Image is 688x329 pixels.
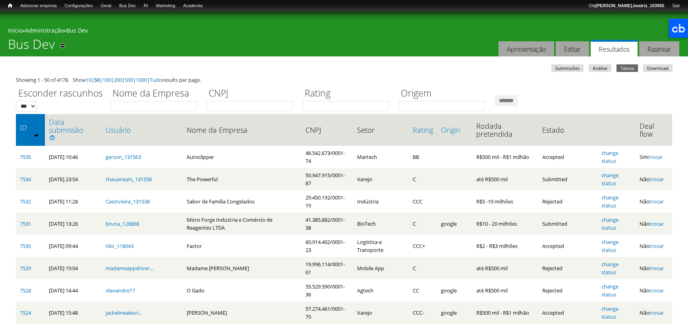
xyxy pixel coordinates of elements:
a: Tudo [150,76,162,83]
td: Accepted [538,235,597,257]
td: Mobile App [353,257,409,279]
a: 7530 [20,242,31,250]
td: R$500 mil - R$1 milhão [472,302,539,324]
td: Submitted [538,213,597,235]
a: Data submissão [49,118,97,134]
h1: Bus Dev [8,37,55,56]
a: Adicionar empresa [16,2,61,10]
td: Rejected [538,190,597,213]
label: Nome da Empresa [110,87,201,101]
th: Rodada pretendida [472,114,539,146]
th: CNPJ [301,114,353,146]
a: change status [601,194,618,209]
td: google [437,279,472,302]
a: trocar [649,287,664,294]
td: Não [636,235,672,257]
a: Configurações [61,2,97,10]
a: Resultados [591,40,638,57]
a: madameappdriver... [106,265,153,272]
a: Início [8,27,22,34]
td: Submitted [538,168,597,190]
a: trocar [649,265,664,272]
a: 7532 [20,198,31,205]
th: Setor [353,114,409,146]
th: Nome da Empresa [183,114,301,146]
td: [DATE] 11:28 [45,190,101,213]
a: 500 [125,76,133,83]
a: Academia [179,2,207,10]
a: trocar [649,309,664,316]
td: 57.274.461/0001-70 [301,302,353,324]
strong: [PERSON_NAME].beatriz_103955 [595,3,664,8]
a: RI [140,2,152,10]
td: google [437,302,472,324]
a: thauaneats_131558 [106,176,152,183]
div: Showing 1 - 50 of 4178. Show | | | | | | results per page. [16,76,672,84]
a: change status [601,283,618,298]
a: bruna_126868 [106,220,139,227]
td: C [409,257,437,279]
th: Estado [538,114,597,146]
td: Não [636,213,672,235]
a: trocar [649,220,664,227]
div: » » [8,27,680,37]
td: Indústria [353,190,409,213]
a: Bus Dev [115,2,140,10]
label: Esconder rascunhos [16,87,105,101]
td: [DATE] 19:04 [45,257,101,279]
a: Origin [441,126,468,134]
td: [DATE] 23:54 [45,168,101,190]
td: R$500 mil - R$1 milhão [472,146,539,168]
a: change status [601,149,618,164]
span: Início [8,3,12,8]
td: 19.996.114/0001-61 [301,257,353,279]
a: change status [601,261,618,276]
td: R$2 - R$3 milhões [472,235,539,257]
a: trocar [648,153,663,161]
a: Submissões [551,64,584,72]
a: change status [601,216,618,231]
a: 7531 [20,220,31,227]
a: 7534 [20,176,31,183]
td: Não [636,279,672,302]
a: Olá[PERSON_NAME].beatriz_103955 [585,2,668,10]
td: Rejected [538,257,597,279]
td: Accepted [538,302,597,324]
a: Rating [413,126,433,134]
td: [DATE] 15:48 [45,302,101,324]
a: Usuário [106,126,179,134]
td: [DATE] 14:44 [45,279,101,302]
a: Apresentação [499,41,554,57]
a: Sair [668,2,684,10]
td: Logística e Transporte [353,235,409,257]
a: 1000 [136,76,147,83]
a: 7528 [20,287,31,294]
td: CCC+ [409,235,437,257]
a: change status [601,172,618,187]
td: Não [636,190,672,213]
a: Caiotvieira_131538 [106,198,150,205]
a: Início [4,2,16,10]
td: [PERSON_NAME] [183,302,301,324]
td: CCC [409,190,437,213]
td: 60.914.402/0001-23 [301,235,353,257]
td: Varejo [353,302,409,324]
td: CCC- [409,302,437,324]
td: [DATE] 09:44 [45,235,101,257]
td: Madame [PERSON_NAME] [183,257,301,279]
a: Geral [97,2,115,10]
td: Factor [183,235,301,257]
td: Accepted [538,146,597,168]
td: Varejo [353,168,409,190]
a: gerson_131563 [106,153,141,161]
a: 50 [94,76,100,83]
td: 50.947.915/0001-87 [301,168,353,190]
td: Micro Forge Indústria e Comércio de Reagentes LTDA [183,213,301,235]
td: google [437,213,472,235]
td: Autoclipper [183,146,301,168]
td: 29.450.192/0001-10 [301,190,353,213]
td: [DATE] 13:26 [45,213,101,235]
a: ID [20,124,41,132]
a: Marketing [152,2,179,10]
td: Rejected [538,279,597,302]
